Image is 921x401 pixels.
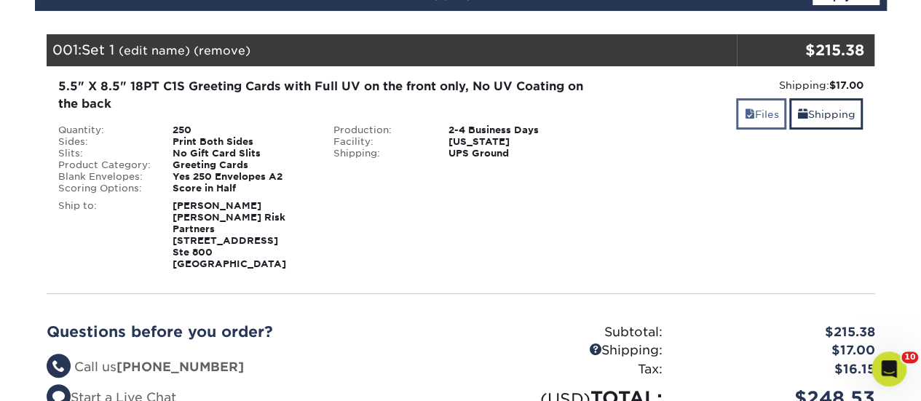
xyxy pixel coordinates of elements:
[461,323,673,342] div: Subtotal:
[47,34,737,66] div: 001:
[737,39,864,61] div: $215.38
[47,323,450,341] h2: Questions before you order?
[438,124,598,136] div: 2-4 Business Days
[673,341,886,360] div: $17.00
[4,357,124,396] iframe: Google Customer Reviews
[789,98,863,130] a: Shipping
[673,360,886,379] div: $16.15
[82,41,114,57] span: Set 1
[162,124,323,136] div: 250
[194,44,250,57] a: (remove)
[162,136,323,148] div: Print Both Sides
[323,124,438,136] div: Production:
[323,148,438,159] div: Shipping:
[829,79,863,91] strong: $17.00
[119,44,190,57] a: (edit name)
[673,323,886,342] div: $215.38
[323,136,438,148] div: Facility:
[438,148,598,159] div: UPS Ground
[871,352,906,386] iframe: Intercom live chat
[736,98,786,130] a: Files
[47,200,162,270] div: Ship to:
[47,159,162,171] div: Product Category:
[461,360,673,379] div: Tax:
[744,108,754,120] span: files
[162,148,323,159] div: No Gift Card Slits
[47,124,162,136] div: Quantity:
[461,341,673,360] div: Shipping:
[438,136,598,148] div: [US_STATE]
[47,358,450,377] li: Call us
[797,108,807,120] span: shipping
[47,148,162,159] div: Slits:
[47,171,162,183] div: Blank Envelopes:
[47,136,162,148] div: Sides:
[173,200,286,269] strong: [PERSON_NAME] [PERSON_NAME] Risk Partners [STREET_ADDRESS] Ste 800 [GEOGRAPHIC_DATA]
[162,171,323,183] div: Yes 250 Envelopes A2
[116,360,244,374] strong: [PHONE_NUMBER]
[58,78,588,113] div: 5.5" X 8.5" 18PT C1S Greeting Cards with Full UV on the front only, No UV Coating on the back
[162,183,323,194] div: Score in Half
[162,159,323,171] div: Greeting Cards
[609,78,863,92] div: Shipping:
[901,352,918,363] span: 10
[47,183,162,194] div: Scoring Options:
